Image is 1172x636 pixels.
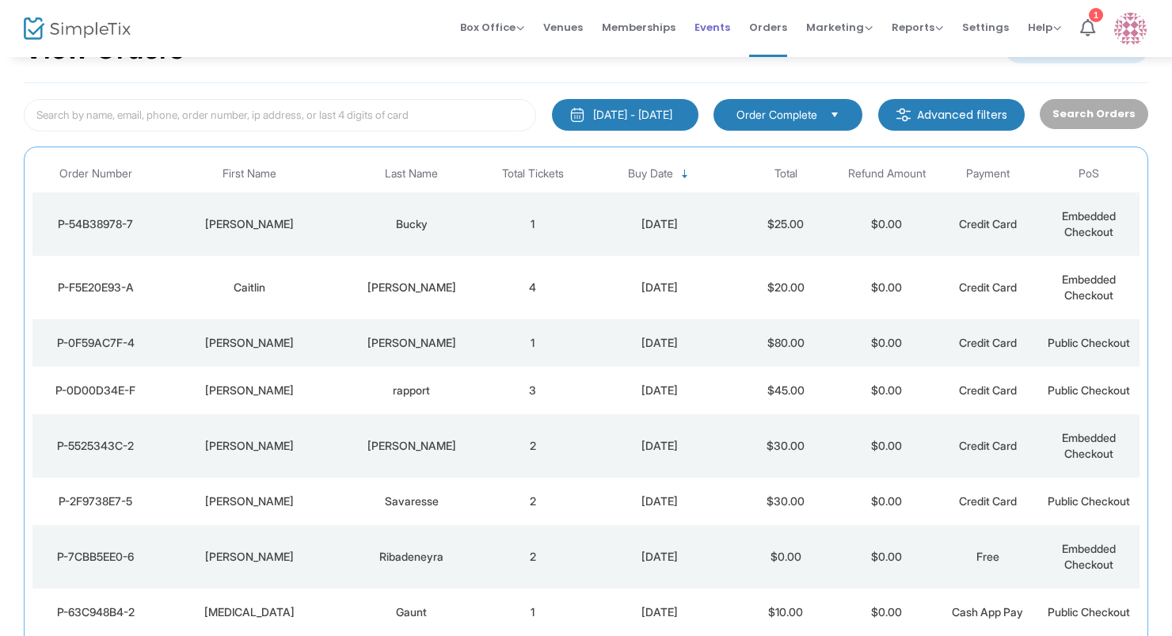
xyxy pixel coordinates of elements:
span: Free [976,550,999,563]
span: Credit Card [959,494,1017,508]
td: $0.00 [836,256,938,319]
div: P-7CBB5EE0-6 [36,549,155,565]
td: $80.00 [735,319,836,367]
th: Refund Amount [836,155,938,192]
div: Teresa [163,549,337,565]
img: monthly [569,107,585,123]
td: $30.00 [735,478,836,525]
th: Total [735,155,836,192]
th: Total Tickets [482,155,584,192]
div: Ribadeneyra [344,549,478,565]
span: Order Number [59,167,132,181]
div: Lange [344,335,478,351]
td: $0.00 [836,367,938,414]
span: Marketing [806,20,873,35]
button: Select [824,106,846,124]
div: Karen [163,216,337,232]
div: 8/20/2025 [588,549,732,565]
input: Search by name, email, phone, order number, ip address, or last 4 digits of card [24,99,536,131]
span: Events [694,7,730,48]
span: Embedded Checkout [1062,542,1116,571]
div: P-63C948B4-2 [36,604,155,620]
img: filter [896,107,911,123]
div: 8/20/2025 [588,493,732,509]
td: $0.00 [836,192,938,256]
td: $10.00 [735,588,836,636]
td: 4 [482,256,584,319]
div: 8/21/2025 [588,216,732,232]
div: 8/21/2025 [588,438,732,454]
div: 8/20/2025 [588,604,732,620]
span: Credit Card [959,217,1017,230]
div: rapport [344,383,478,398]
div: Felton [344,438,478,454]
span: Last Name [385,167,438,181]
span: Order Complete [736,107,817,123]
span: Settings [962,7,1009,48]
span: Credit Card [959,383,1017,397]
div: Bucky [344,216,478,232]
span: Help [1028,20,1061,35]
span: Public Checkout [1048,605,1130,619]
span: Reports [892,20,943,35]
span: PoS [1079,167,1099,181]
td: 1 [482,319,584,367]
div: Caitlin [163,280,337,295]
span: Payment [966,167,1010,181]
span: Credit Card [959,336,1017,349]
span: Memberships [602,7,675,48]
td: 1 [482,588,584,636]
div: Savaresse [344,493,478,509]
span: Public Checkout [1048,383,1130,397]
span: Embedded Checkout [1062,272,1116,302]
div: P-0F59AC7F-4 [36,335,155,351]
div: 8/21/2025 [588,383,732,398]
span: Public Checkout [1048,494,1130,508]
div: Gaunt [344,604,478,620]
td: $30.00 [735,414,836,478]
button: [DATE] - [DATE] [552,99,698,131]
div: Mennen-Bobula [344,280,478,295]
div: Data table [32,155,1140,636]
td: $45.00 [735,367,836,414]
div: 8/21/2025 [588,335,732,351]
div: David [163,438,337,454]
div: 1 [1089,6,1103,20]
div: P-0D00D34E-F [36,383,155,398]
div: Nona [163,335,337,351]
span: Public Checkout [1048,336,1130,349]
span: Venues [543,7,583,48]
span: Embedded Checkout [1062,431,1116,460]
td: $0.00 [836,319,938,367]
span: First Name [223,167,276,181]
td: $20.00 [735,256,836,319]
span: Sortable [679,168,691,181]
span: Credit Card [959,280,1017,294]
td: $0.00 [836,414,938,478]
td: $25.00 [735,192,836,256]
span: Credit Card [959,439,1017,452]
td: $0.00 [836,478,938,525]
div: P-2F9738E7-5 [36,493,155,509]
m-button: Advanced filters [878,99,1025,131]
td: 2 [482,478,584,525]
div: P-5525343C-2 [36,438,155,454]
span: Buy Date [628,167,673,181]
span: Embedded Checkout [1062,209,1116,238]
div: P-F5E20E93-A [36,280,155,295]
td: 3 [482,367,584,414]
td: 2 [482,525,584,588]
td: $0.00 [836,525,938,588]
div: daniel [163,383,337,398]
div: 8/21/2025 [588,280,732,295]
td: 2 [482,414,584,478]
td: $0.00 [836,588,938,636]
div: Gerard [163,493,337,509]
span: Orders [749,7,787,48]
span: Box Office [460,20,524,35]
div: Kyra [163,604,337,620]
td: $0.00 [735,525,836,588]
div: P-54B38978-7 [36,216,155,232]
div: [DATE] - [DATE] [593,107,672,123]
span: Cash App Pay [952,605,1023,619]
